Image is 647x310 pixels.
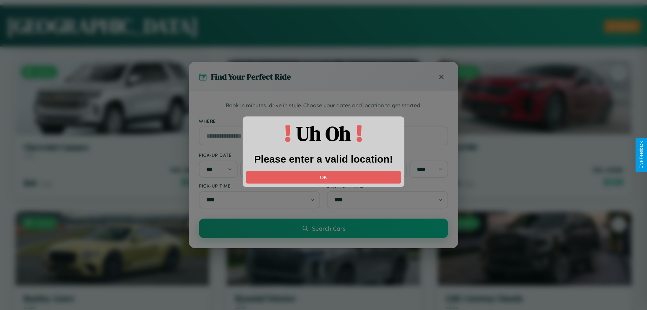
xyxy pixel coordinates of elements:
[327,183,448,189] label: Drop-off Time
[199,183,320,189] label: Pick-up Time
[327,152,448,158] label: Drop-off Date
[211,71,291,82] h3: Find Your Perfect Ride
[199,152,320,158] label: Pick-up Date
[312,225,345,232] span: Search Cars
[199,118,448,124] label: Where
[199,101,448,110] p: Book in minutes, drive in style. Choose your dates and location to get started.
